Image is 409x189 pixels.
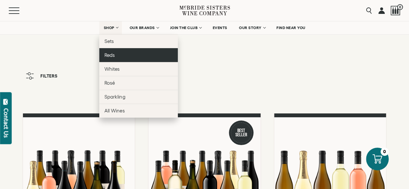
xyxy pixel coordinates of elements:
span: 0 [397,4,403,10]
a: Reds [99,48,178,62]
span: All Wines [104,108,124,113]
button: Mobile Menu Trigger [9,7,32,14]
span: SHOP [103,26,114,30]
a: Whites [99,62,178,76]
a: Sparkling [99,90,178,104]
span: Sparkling [104,94,125,100]
span: Filters [40,74,58,78]
div: 0 [381,148,389,156]
a: EVENTS [209,21,231,34]
span: OUR STORY [239,26,262,30]
span: Sets [104,38,114,44]
a: Rosé [99,76,178,90]
a: Sets [99,34,178,48]
a: OUR STORY [235,21,269,34]
a: SHOP [99,21,122,34]
span: Reds [104,52,115,58]
span: Rosé [104,80,115,86]
a: All Wines [99,104,178,118]
span: JOIN THE CLUB [170,26,198,30]
span: EVENTS [213,26,227,30]
div: Contact Us [3,108,9,138]
span: OUR BRANDS [129,26,155,30]
a: JOIN THE CLUB [166,21,205,34]
a: OUR BRANDS [125,21,162,34]
span: Whites [104,66,120,72]
button: Filters [23,69,61,83]
a: FIND NEAR YOU [272,21,310,34]
span: FIND NEAR YOU [276,26,306,30]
